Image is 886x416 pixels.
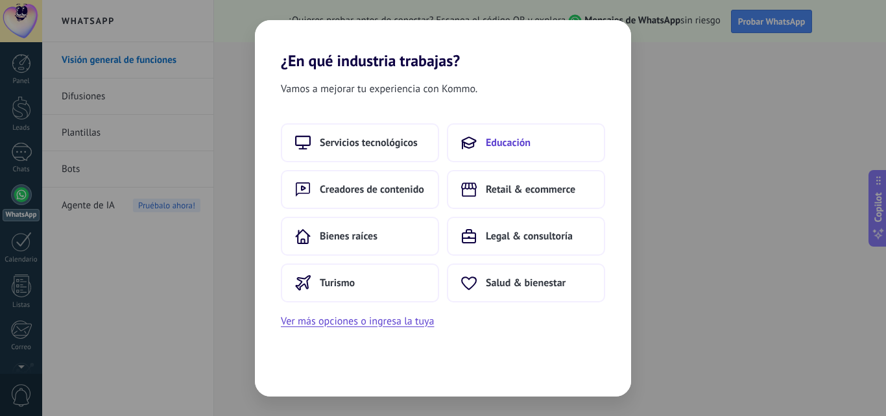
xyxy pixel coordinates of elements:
span: Vamos a mejorar tu experiencia con Kommo. [281,80,477,97]
button: Retail & ecommerce [447,170,605,209]
button: Legal & consultoría [447,217,605,256]
span: Salud & bienestar [486,276,566,289]
button: Salud & bienestar [447,263,605,302]
span: Creadores de contenido [320,183,424,196]
span: Retail & ecommerce [486,183,575,196]
button: Turismo [281,263,439,302]
h2: ¿En qué industria trabajas? [255,20,631,70]
span: Bienes raíces [320,230,377,243]
button: Ver más opciones o ingresa la tuya [281,313,434,330]
button: Bienes raíces [281,217,439,256]
button: Servicios tecnológicos [281,123,439,162]
button: Creadores de contenido [281,170,439,209]
span: Legal & consultoría [486,230,573,243]
span: Servicios tecnológicos [320,136,418,149]
button: Educación [447,123,605,162]
span: Educación [486,136,531,149]
span: Turismo [320,276,355,289]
